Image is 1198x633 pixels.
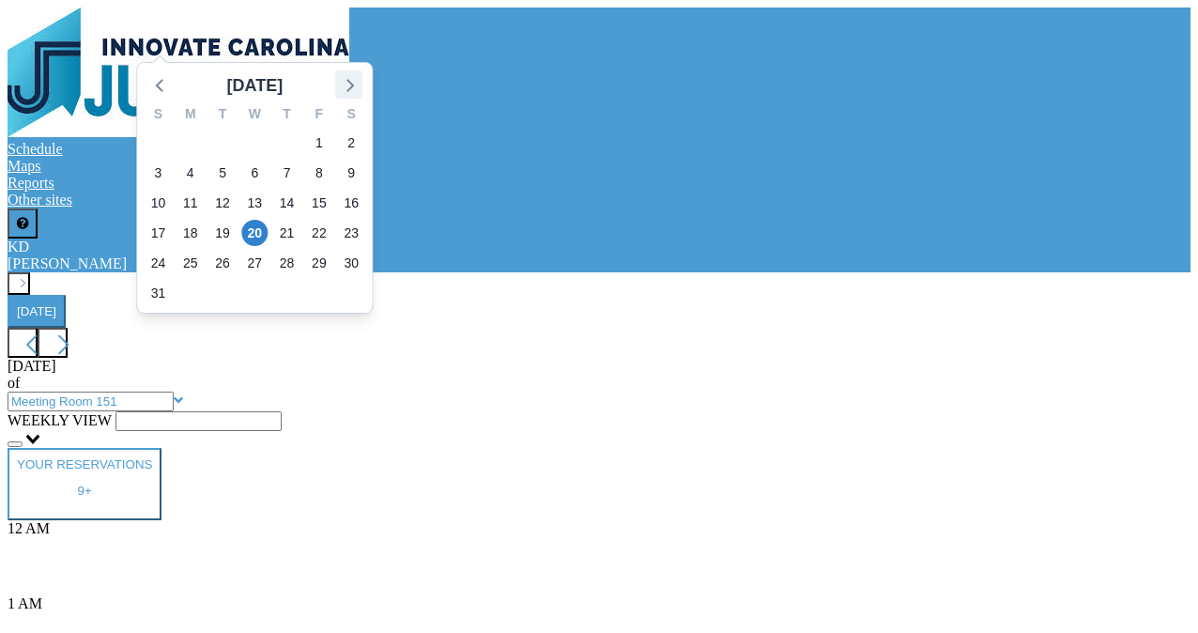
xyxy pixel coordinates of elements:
[115,411,282,431] input: Search for option
[142,103,174,128] div: S
[209,220,236,246] span: Tuesday, August 19, 2025
[335,103,367,128] div: S
[8,441,23,447] button: Clear Selected
[145,160,171,186] span: Sunday, August 3, 2025
[8,520,1190,595] div: 12 AM
[306,130,332,156] span: Friday, August 1, 2025
[8,8,349,137] img: organization-logo
[209,190,236,216] span: Tuesday, August 12, 2025
[338,220,364,246] span: Saturday, August 23, 2025
[175,103,207,128] div: M
[8,158,41,174] a: Maps
[306,250,332,276] span: Friday, August 29, 2025
[241,190,268,216] span: Wednesday, August 13, 2025
[274,190,300,216] span: Thursday, August 14, 2025
[241,250,268,276] span: Wednesday, August 27, 2025
[8,255,127,271] span: [PERSON_NAME]
[209,160,236,186] span: Tuesday, August 5, 2025
[177,160,204,186] span: Monday, August 4, 2025
[270,103,302,128] div: T
[8,412,112,428] span: WEEKLY VIEW
[8,295,66,328] button: [DATE]
[306,190,332,216] span: Friday, August 15, 2025
[8,192,72,208] a: Other sites
[207,103,238,128] div: T
[177,220,204,246] span: Monday, August 18, 2025
[338,250,364,276] span: Saturday, August 30, 2025
[238,103,270,128] div: W
[8,375,20,391] span: of
[306,160,332,186] span: Friday, August 8, 2025
[8,175,54,191] a: Reports
[306,220,332,246] span: Friday, August 22, 2025
[145,280,171,306] span: Sunday, August 31, 2025
[274,220,300,246] span: Thursday, August 21, 2025
[145,250,171,276] span: Sunday, August 24, 2025
[8,141,63,157] a: Schedule
[145,190,171,216] span: Sunday, August 10, 2025
[241,220,268,246] span: Wednesday, August 20, 2025
[8,411,1190,448] div: Search for option
[241,160,268,186] span: Wednesday, August 6, 2025
[338,130,364,156] span: Saturday, August 2, 2025
[145,220,171,246] span: Sunday, August 17, 2025
[338,160,364,186] span: Saturday, August 9, 2025
[8,448,161,520] button: YOUR RESERVATIONS9+
[274,250,300,276] span: Thursday, August 28, 2025
[8,392,174,411] input: Meeting Room 151
[274,160,300,186] span: Thursday, August 7, 2025
[8,239,29,255] span: KD
[209,250,236,276] span: Tuesday, August 26, 2025
[303,103,335,128] div: F
[17,484,152,498] p: 9+
[177,250,204,276] span: Monday, August 25, 2025
[8,358,56,374] span: [DATE]
[227,72,284,99] div: [DATE]
[177,190,204,216] span: Monday, August 11, 2025
[338,190,364,216] span: Saturday, August 16, 2025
